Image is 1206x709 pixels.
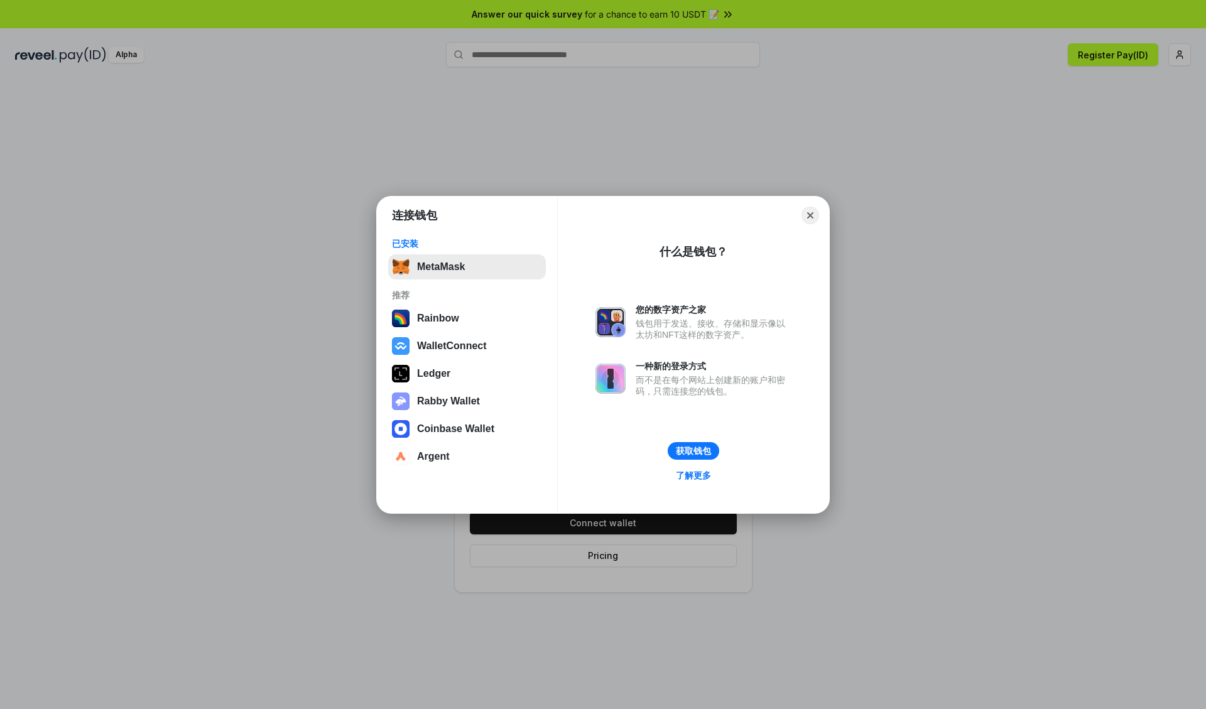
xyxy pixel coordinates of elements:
[636,304,791,315] div: 您的数字资产之家
[388,333,546,359] button: WalletConnect
[660,244,727,259] div: 什么是钱包？
[388,306,546,331] button: Rainbow
[392,448,410,465] img: svg+xml,%3Csvg%20width%3D%2228%22%20height%3D%2228%22%20viewBox%3D%220%200%2028%2028%22%20fill%3D...
[636,318,791,340] div: 钱包用于发送、接收、存储和显示像以太坊和NFT这样的数字资产。
[388,361,546,386] button: Ledger
[417,368,450,379] div: Ledger
[668,467,719,484] a: 了解更多
[392,238,542,249] div: 已安装
[392,337,410,355] img: svg+xml,%3Csvg%20width%3D%2228%22%20height%3D%2228%22%20viewBox%3D%220%200%2028%2028%22%20fill%3D...
[417,451,450,462] div: Argent
[676,445,711,457] div: 获取钱包
[417,396,480,407] div: Rabby Wallet
[595,364,626,394] img: svg+xml,%3Csvg%20xmlns%3D%22http%3A%2F%2Fwww.w3.org%2F2000%2Fsvg%22%20fill%3D%22none%22%20viewBox...
[417,261,465,273] div: MetaMask
[392,420,410,438] img: svg+xml,%3Csvg%20width%3D%2228%22%20height%3D%2228%22%20viewBox%3D%220%200%2028%2028%22%20fill%3D...
[392,290,542,301] div: 推荐
[388,389,546,414] button: Rabby Wallet
[392,258,410,276] img: svg+xml,%3Csvg%20fill%3D%22none%22%20height%3D%2233%22%20viewBox%3D%220%200%2035%2033%22%20width%...
[392,392,410,410] img: svg+xml,%3Csvg%20xmlns%3D%22http%3A%2F%2Fwww.w3.org%2F2000%2Fsvg%22%20fill%3D%22none%22%20viewBox...
[388,416,546,441] button: Coinbase Wallet
[388,254,546,279] button: MetaMask
[392,365,410,382] img: svg+xml,%3Csvg%20xmlns%3D%22http%3A%2F%2Fwww.w3.org%2F2000%2Fsvg%22%20width%3D%2228%22%20height%3...
[636,374,791,397] div: 而不是在每个网站上创建新的账户和密码，只需连接您的钱包。
[417,313,459,324] div: Rainbow
[417,340,487,352] div: WalletConnect
[392,208,437,223] h1: 连接钱包
[392,310,410,327] img: svg+xml,%3Csvg%20width%3D%22120%22%20height%3D%22120%22%20viewBox%3D%220%200%20120%20120%22%20fil...
[417,423,494,435] div: Coinbase Wallet
[595,307,626,337] img: svg+xml,%3Csvg%20xmlns%3D%22http%3A%2F%2Fwww.w3.org%2F2000%2Fsvg%22%20fill%3D%22none%22%20viewBox...
[676,470,711,481] div: 了解更多
[668,442,719,460] button: 获取钱包
[801,207,819,224] button: Close
[636,360,791,372] div: 一种新的登录方式
[388,444,546,469] button: Argent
